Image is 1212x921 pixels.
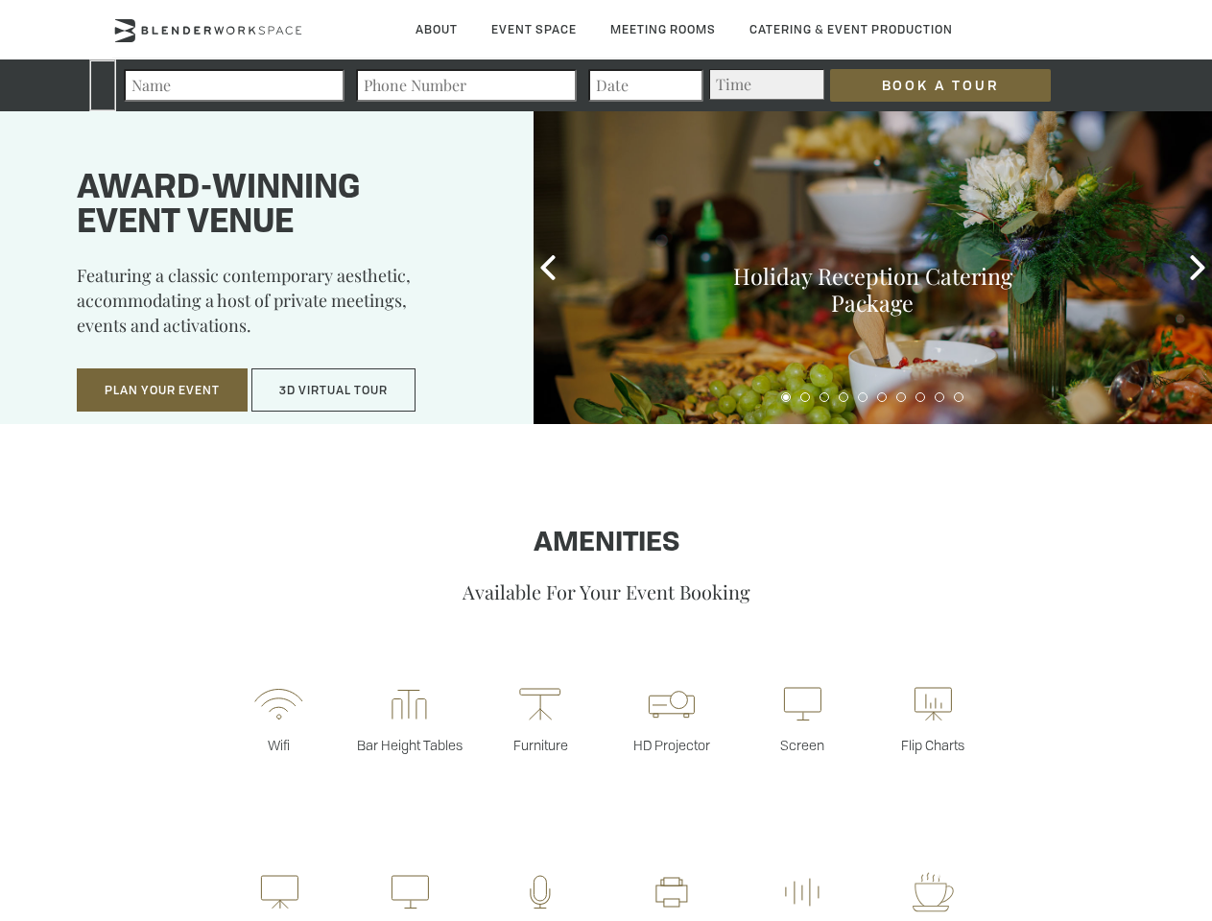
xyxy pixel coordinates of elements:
input: Phone Number [356,69,577,102]
p: HD Projector [606,736,737,754]
p: Featuring a classic contemporary aesthetic, accommodating a host of private meetings, events and ... [77,263,486,351]
input: Name [124,69,345,102]
p: Available For Your Event Booking [60,579,1152,604]
button: Plan Your Event [77,368,248,413]
button: 3D Virtual Tour [251,368,416,413]
p: Flip Charts [867,736,998,754]
h1: Award-winning event venue [77,172,486,241]
a: Holiday Reception Catering Package [733,261,1012,318]
input: Date [588,69,703,102]
p: Wifi [213,736,344,754]
p: Bar Height Tables [345,736,475,754]
h1: Amenities [60,529,1152,559]
p: Screen [737,736,867,754]
input: Book a Tour [830,69,1051,102]
p: Furniture [475,736,606,754]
